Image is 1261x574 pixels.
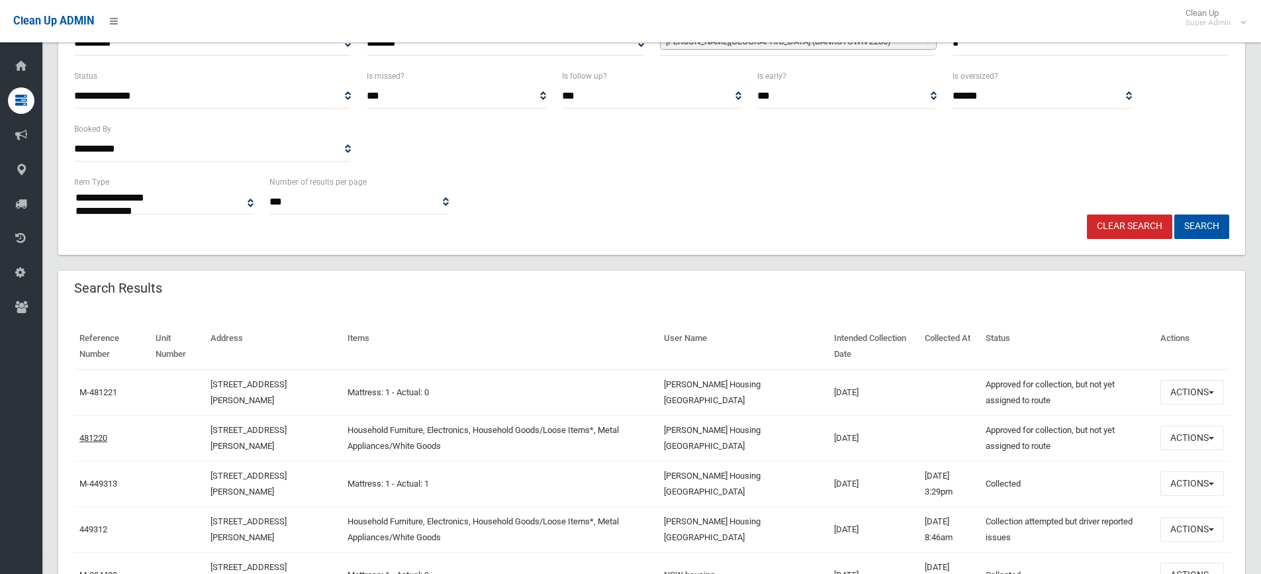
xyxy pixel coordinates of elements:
td: Collection attempted but driver reported issues [980,506,1155,552]
th: Unit Number [150,324,205,369]
td: [DATE] 8:46am [919,506,980,552]
button: Actions [1160,380,1224,405]
td: Household Furniture, Electronics, Household Goods/Loose Items*, Metal Appliances/White Goods [342,506,659,552]
a: [STREET_ADDRESS][PERSON_NAME] [210,471,287,497]
td: [PERSON_NAME] Housing [GEOGRAPHIC_DATA] [659,506,829,552]
label: Is early? [757,69,786,83]
a: M-481221 [79,387,117,397]
a: [STREET_ADDRESS][PERSON_NAME] [210,379,287,405]
button: Actions [1160,426,1224,450]
td: Mattress: 1 - Actual: 1 [342,461,659,506]
td: Mattress: 1 - Actual: 0 [342,369,659,416]
label: Is oversized? [953,69,998,83]
th: Actions [1155,324,1229,369]
td: [DATE] [829,369,919,416]
a: 449312 [79,524,107,534]
th: Collected At [919,324,980,369]
a: Clear Search [1087,215,1172,239]
th: Status [980,324,1155,369]
td: [PERSON_NAME] Housing [GEOGRAPHIC_DATA] [659,415,829,461]
label: Item Type [74,175,109,189]
label: Status [74,69,97,83]
td: [DATE] [829,506,919,552]
td: [DATE] [829,415,919,461]
th: Address [205,324,342,369]
td: [DATE] [829,461,919,506]
label: Number of results per page [269,175,367,189]
th: User Name [659,324,829,369]
a: M-449313 [79,479,117,489]
label: Is missed? [367,69,404,83]
button: Search [1174,215,1229,239]
span: Clean Up [1179,8,1244,28]
header: Search Results [58,275,178,301]
a: 481220 [79,433,107,443]
a: [STREET_ADDRESS][PERSON_NAME] [210,516,287,542]
td: Approved for collection, but not yet assigned to route [980,369,1155,416]
td: [DATE] 3:29pm [919,461,980,506]
label: Booked By [74,122,111,136]
small: Super Admin [1186,18,1231,28]
button: Actions [1160,471,1224,496]
span: Clean Up ADMIN [13,15,94,27]
th: Reference Number [74,324,150,369]
td: Approved for collection, but not yet assigned to route [980,415,1155,461]
td: [PERSON_NAME] Housing [GEOGRAPHIC_DATA] [659,369,829,416]
th: Items [342,324,659,369]
td: Household Furniture, Electronics, Household Goods/Loose Items*, Metal Appliances/White Goods [342,415,659,461]
td: [PERSON_NAME] Housing [GEOGRAPHIC_DATA] [659,461,829,506]
label: Is follow up? [562,69,607,83]
button: Actions [1160,517,1224,542]
td: Collected [980,461,1155,506]
a: [STREET_ADDRESS][PERSON_NAME] [210,425,287,451]
th: Intended Collection Date [829,324,919,369]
